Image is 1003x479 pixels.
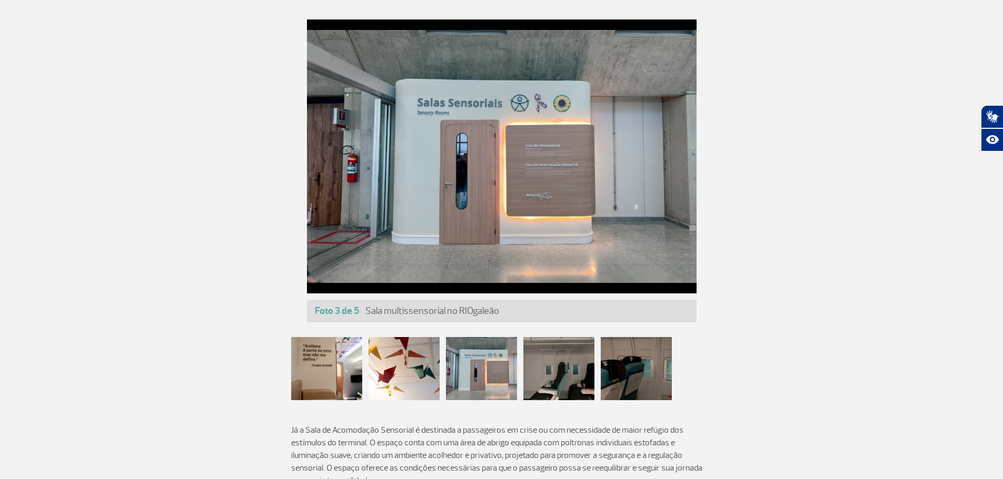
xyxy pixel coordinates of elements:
img: Sala multissensorial no RIOgaleão [307,30,697,283]
button: Abrir recursos assistivos. [981,128,1003,151]
div: Plugin de acessibilidade da Hand Talk. [981,105,1003,151]
span: Foto 3 de 5 [315,305,359,317]
button: Abrir tradutor de língua de sinais. [981,105,1003,128]
p: Sala multissensorial no RIOgaleão [365,304,687,318]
